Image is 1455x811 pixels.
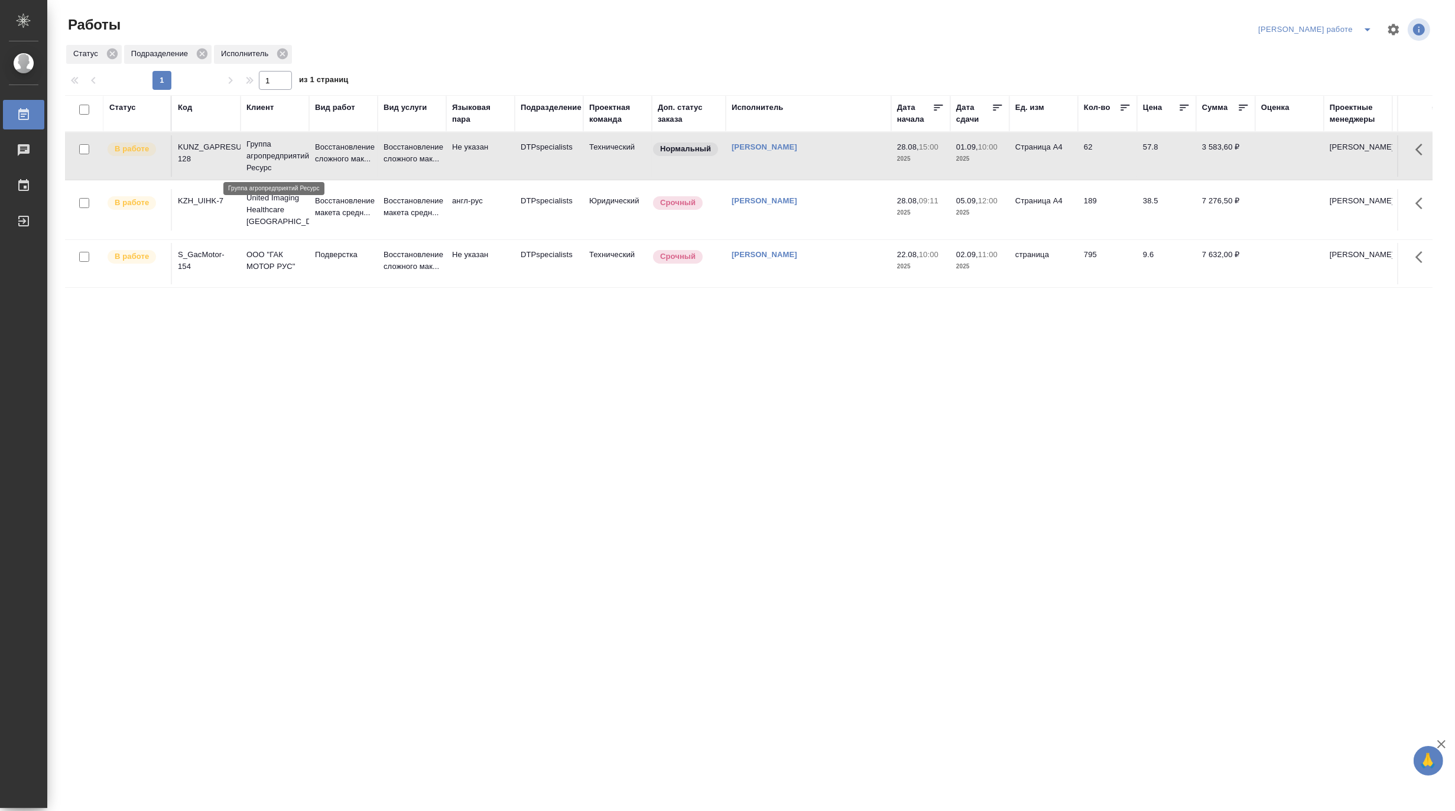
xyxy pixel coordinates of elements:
td: 7 276,50 ₽ [1196,189,1255,231]
td: Не указан [446,243,515,284]
p: 28.08, [897,142,919,151]
span: из 1 страниц [299,73,349,90]
td: Страница А4 [1009,135,1078,177]
span: Посмотреть информацию [1408,18,1433,41]
td: Технический [583,243,652,284]
td: Не указан [446,135,515,177]
div: Вид услуги [384,102,427,113]
p: 01.09, [956,142,978,151]
p: В работе [115,251,149,262]
p: 15:00 [919,142,938,151]
td: 62 [1078,135,1137,177]
button: Здесь прячутся важные кнопки [1408,243,1437,271]
p: 12:00 [978,196,998,205]
p: 2025 [956,153,1003,165]
div: Цена [1143,102,1162,113]
div: Проектная команда [589,102,646,125]
td: [PERSON_NAME] [1324,189,1392,231]
div: KZH_UIHK-7 [178,195,235,207]
p: Статус [73,48,102,60]
p: ООО "ГАК МОТОР РУС" [246,249,303,273]
div: Исполнитель выполняет работу [106,249,165,265]
span: Настроить таблицу [1379,15,1408,44]
div: Исполнитель [214,45,292,64]
div: Доп. статус заказа [658,102,720,125]
td: DTPspecialists [515,243,583,284]
div: Подразделение [124,45,212,64]
p: Подразделение [131,48,192,60]
span: Работы [65,15,121,34]
p: Срочный [660,197,696,209]
td: 795 [1078,243,1137,284]
div: Клиент [246,102,274,113]
div: Дата сдачи [956,102,992,125]
div: Статус [109,102,136,113]
td: 57.8 [1137,135,1196,177]
p: 28.08, [897,196,919,205]
td: Юридический [583,189,652,231]
td: англ-рус [446,189,515,231]
p: Восстановление сложного мак... [384,249,440,273]
p: 22.08, [897,250,919,259]
div: KUNZ_GAPRESURS-128 [178,141,235,165]
td: DTPspecialists [515,189,583,231]
td: 38.5 [1137,189,1196,231]
p: 2025 [897,153,944,165]
div: Исполнитель выполняет работу [106,195,165,211]
td: DTPspecialists [515,135,583,177]
div: Сумма [1202,102,1227,113]
p: 10:00 [919,250,938,259]
a: [PERSON_NAME] [732,250,797,259]
td: Страница А4 [1009,189,1078,231]
td: 189 [1078,189,1137,231]
div: Кол-во [1084,102,1110,113]
p: Восстановление сложного мак... [384,141,440,165]
p: 2025 [897,207,944,219]
p: 09:11 [919,196,938,205]
p: Восстановление сложного мак... [315,141,372,165]
div: Оценка [1261,102,1290,113]
div: Исполнитель выполняет работу [106,141,165,157]
td: Технический [583,135,652,177]
td: 7 632,00 ₽ [1196,243,1255,284]
p: Восстановление макета средн... [315,195,372,219]
div: Ед. изм [1015,102,1044,113]
a: [PERSON_NAME] [732,196,797,205]
td: [PERSON_NAME] [1324,135,1392,177]
td: страница [1009,243,1078,284]
a: [PERSON_NAME] [732,142,797,151]
p: 2025 [956,207,1003,219]
div: Статус [66,45,122,64]
td: [PERSON_NAME] [1324,243,1392,284]
div: Дата начала [897,102,933,125]
p: В работе [115,197,149,209]
div: Подразделение [521,102,582,113]
div: Проектные менеджеры [1330,102,1386,125]
button: 🙏 [1414,746,1443,776]
p: 05.09, [956,196,978,205]
p: В работе [115,143,149,155]
button: Здесь прячутся важные кнопки [1408,135,1437,164]
p: Подверстка [315,249,372,261]
p: 11:00 [978,250,998,259]
button: Здесь прячутся важные кнопки [1408,189,1437,218]
span: 🙏 [1418,748,1438,773]
p: 10:00 [978,142,998,151]
p: Восстановление макета средн... [384,195,440,219]
div: Вид работ [315,102,355,113]
div: split button [1255,20,1379,39]
p: United Imaging Healthcare [GEOGRAPHIC_DATA] [246,192,303,228]
p: 02.09, [956,250,978,259]
td: 3 583,60 ₽ [1196,135,1255,177]
div: Исполнитель [732,102,784,113]
p: Исполнитель [221,48,272,60]
p: 2025 [956,261,1003,273]
div: S_GacMotor-154 [178,249,235,273]
p: 2025 [897,261,944,273]
p: Нормальный [660,143,711,155]
p: Срочный [660,251,696,262]
div: Код [178,102,192,113]
td: 9.6 [1137,243,1196,284]
div: Языковая пара [452,102,509,125]
p: Группа агропредприятий Ресурс [246,138,303,174]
